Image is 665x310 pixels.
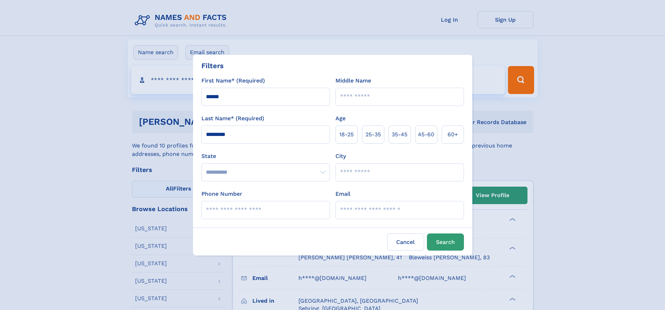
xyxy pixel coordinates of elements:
label: State [201,152,330,160]
label: First Name* (Required) [201,77,265,85]
label: Age [335,114,346,123]
label: Email [335,190,350,198]
span: 35‑45 [392,130,407,139]
label: Phone Number [201,190,242,198]
div: Filters [201,60,224,71]
label: Last Name* (Required) [201,114,264,123]
button: Search [427,233,464,251]
span: 60+ [448,130,458,139]
label: Cancel [387,233,424,251]
span: 45‑60 [418,130,434,139]
span: 25‑35 [365,130,381,139]
span: 18‑25 [339,130,354,139]
label: Middle Name [335,77,371,85]
label: City [335,152,346,160]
